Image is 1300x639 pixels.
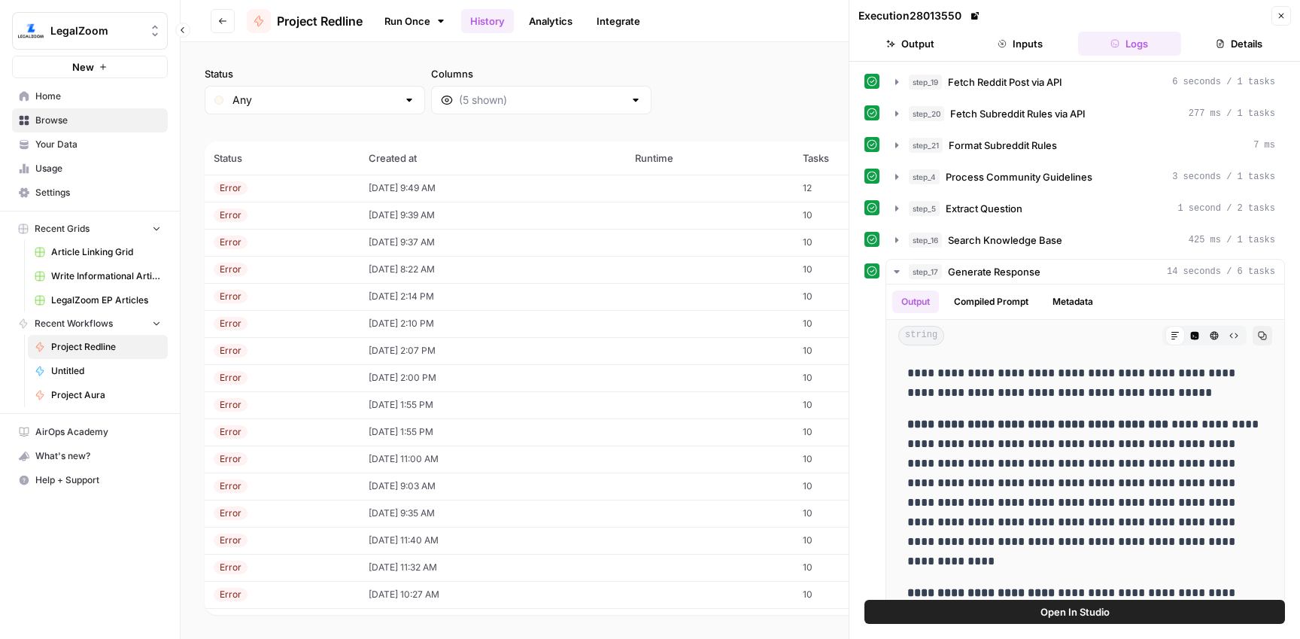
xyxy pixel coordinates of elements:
button: New [12,56,168,78]
button: Open In Studio [864,600,1285,624]
td: [DATE] 2:00 PM [360,364,627,391]
td: 10 [794,364,926,391]
td: [DATE] 9:49 AM [360,175,627,202]
button: 3 seconds / 1 tasks [886,165,1284,189]
span: Fetch Reddit Post via API [948,75,1062,90]
div: Error [214,452,248,466]
a: Home [12,84,168,108]
a: Usage [12,157,168,181]
td: 12 [794,175,926,202]
div: Error [214,425,248,439]
span: (116 records) [205,114,1276,141]
span: step_16 [909,233,942,248]
td: [DATE] 9:35 AM [360,500,627,527]
td: [DATE] 2:07 PM [360,337,627,364]
div: Execution 28013550 [858,8,983,23]
div: Error [214,208,248,222]
th: Created at [360,141,627,175]
td: 10 [794,229,926,256]
button: Output [892,291,939,313]
span: 277 ms / 1 tasks [1189,107,1275,120]
div: Error [214,317,248,330]
button: Recent Grids [12,218,168,240]
div: Error [214,371,248,385]
td: [DATE] 9:39 AM [360,202,627,229]
span: Article Linking Grid [51,245,161,259]
td: [DATE] 10:07 AM [360,608,627,635]
span: step_21 [909,138,943,153]
td: 10 [794,202,926,229]
span: Process Community Guidelines [946,169,1092,184]
a: Settings [12,181,168,205]
span: Untitled [51,364,161,378]
span: New [72,59,94,75]
div: Error [214,290,248,303]
a: Integrate [588,9,649,33]
td: 10 [794,283,926,310]
div: Error [214,534,248,547]
span: LegalZoom EP Articles [51,294,161,307]
a: Your Data [12,132,168,157]
span: AirOps Academy [35,425,161,439]
img: LegalZoom Logo [17,17,44,44]
span: Project Redline [277,12,363,30]
input: Any [232,93,397,108]
span: Extract Question [946,201,1022,216]
a: LegalZoom EP Articles [28,288,168,312]
td: [DATE] 11:00 AM [360,446,627,473]
div: Error [214,398,248,412]
span: Home [35,90,161,103]
button: 425 ms / 1 tasks [886,228,1284,252]
span: Recent Workflows [35,317,113,330]
div: Error [214,588,248,601]
button: 7 ms [886,133,1284,157]
span: 425 ms / 1 tasks [1189,233,1275,247]
div: Error [214,561,248,574]
label: Columns [431,66,652,81]
span: Format Subreddit Rules [949,138,1057,153]
td: [DATE] 1:55 PM [360,391,627,418]
a: Browse [12,108,168,132]
span: Project Aura [51,388,161,402]
span: step_20 [909,106,944,121]
td: 10 [794,446,926,473]
label: Status [205,66,425,81]
div: Error [214,263,248,276]
td: [DATE] 10:27 AM [360,581,627,608]
td: [DATE] 2:10 PM [360,310,627,337]
div: Error [214,507,248,520]
td: 10 [794,527,926,554]
span: Open In Studio [1040,604,1110,619]
button: Recent Workflows [12,312,168,335]
td: 10 [794,554,926,581]
span: 14 seconds / 6 tasks [1167,265,1275,278]
span: Search Knowledge Base [948,233,1062,248]
span: step_4 [909,169,940,184]
span: 6 seconds / 1 tasks [1172,75,1275,89]
button: What's new? [12,444,168,468]
td: 10 [794,608,926,635]
th: Runtime [626,141,794,175]
span: Project Redline [51,340,161,354]
a: Run Once [375,8,455,34]
button: Help + Support [12,468,168,492]
td: 10 [794,310,926,337]
span: Write Informational Article [51,269,161,283]
button: 6 seconds / 1 tasks [886,70,1284,94]
th: Tasks [794,141,926,175]
span: Settings [35,186,161,199]
a: Project Redline [247,9,363,33]
span: 3 seconds / 1 tasks [1172,170,1275,184]
button: 277 ms / 1 tasks [886,102,1284,126]
a: Article Linking Grid [28,240,168,264]
span: 1 second / 2 tasks [1177,202,1275,215]
td: 10 [794,418,926,446]
button: Details [1187,32,1291,56]
a: AirOps Academy [12,420,168,444]
a: Project Redline [28,335,168,359]
button: Metadata [1043,291,1102,313]
span: string [898,326,944,345]
span: Fetch Subreddit Rules via API [950,106,1086,121]
button: 14 seconds / 6 tasks [886,260,1284,284]
span: Generate Response [948,264,1040,279]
